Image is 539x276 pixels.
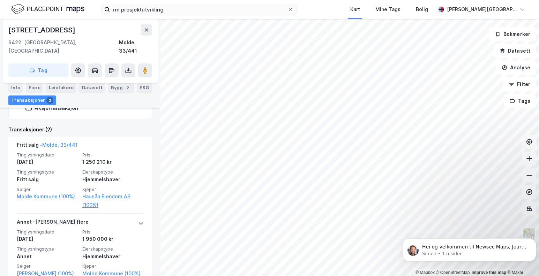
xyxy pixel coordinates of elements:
[82,246,144,252] span: Eierskapstype
[124,84,131,91] div: 2
[46,97,53,104] div: 2
[8,125,152,134] div: Transaksjoner (2)
[447,5,517,14] div: [PERSON_NAME][GEOGRAPHIC_DATA]
[11,3,84,15] img: logo.f888ab2527a4732fd821a326f86c7f29.svg
[17,252,78,261] div: Annet
[416,5,428,14] div: Bolig
[8,63,68,77] button: Tag
[17,246,78,252] span: Tinglysningstype
[17,141,77,152] div: Fritt salg -
[82,186,144,192] span: Kjøper
[8,38,119,55] div: 6422, [GEOGRAPHIC_DATA], [GEOGRAPHIC_DATA]
[375,5,400,14] div: Mine Tags
[17,218,89,229] div: Annet - [PERSON_NAME] flere
[26,83,43,93] div: Eiere
[42,142,77,148] a: Molde, 33/441
[82,158,144,166] div: 1 250 210 kr
[472,270,506,275] a: Improve this map
[399,224,539,273] iframe: Intercom notifications melding
[82,229,144,235] span: Pris
[504,94,536,108] button: Tags
[82,235,144,243] div: 1 950 000 kr
[82,252,144,261] div: Hjemmelshaver
[137,83,152,93] div: ESG
[82,169,144,175] span: Eierskapstype
[496,61,536,75] button: Analyse
[8,24,77,36] div: [STREET_ADDRESS]
[350,5,360,14] div: Kart
[82,263,144,269] span: Kjøper
[416,270,435,275] a: Mapbox
[436,270,470,275] a: OpenStreetMap
[108,83,134,93] div: Bygg
[494,44,536,58] button: Datasett
[489,27,536,41] button: Bokmerker
[17,158,78,166] div: [DATE]
[82,192,144,209] a: Hausåa Eiendom AS (100%)
[17,152,78,158] span: Tinglysningsdato
[46,83,76,93] div: Leietakere
[17,186,78,192] span: Selger
[8,83,23,93] div: Info
[17,192,78,201] a: Molde Kommune (100%)
[17,229,78,235] span: Tinglysningsdato
[82,152,144,158] span: Pris
[17,169,78,175] span: Tinglysningstype
[17,263,78,269] span: Selger
[110,4,288,15] input: Søk på adresse, matrikkel, gårdeiere, leietakere eller personer
[82,175,144,184] div: Hjemmelshaver
[17,175,78,184] div: Fritt salg
[17,235,78,243] div: [DATE]
[503,77,536,91] button: Filter
[79,83,105,93] div: Datasett
[119,38,152,55] div: Molde, 33/441
[8,95,56,105] div: Transaksjoner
